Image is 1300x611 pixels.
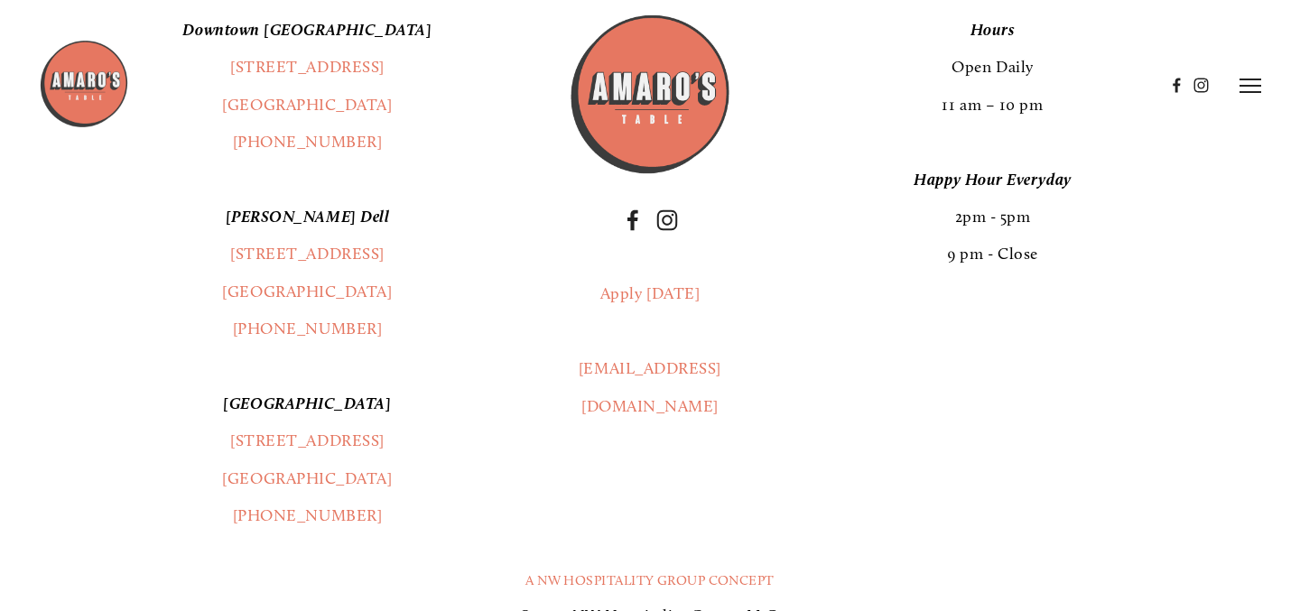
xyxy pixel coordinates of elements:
a: Apply [DATE] [600,283,700,303]
a: [STREET_ADDRESS][GEOGRAPHIC_DATA] [222,430,392,487]
em: Happy Hour Everyday [914,170,1071,190]
a: Instagram [656,209,678,231]
img: Amaro's Table [39,39,129,129]
em: [GEOGRAPHIC_DATA] [223,393,391,413]
a: A NW Hospitality Group Concept [525,572,775,588]
a: [PHONE_NUMBER] [233,319,383,338]
p: 2pm - 5pm 9 pm - Close [763,162,1221,273]
a: [PHONE_NUMBER] [233,505,383,525]
em: [PERSON_NAME] Dell [226,207,390,227]
a: [STREET_ADDRESS] [230,244,385,264]
a: [EMAIL_ADDRESS][DOMAIN_NAME] [579,358,721,415]
a: [GEOGRAPHIC_DATA] [222,282,392,301]
a: Facebook [622,209,644,231]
